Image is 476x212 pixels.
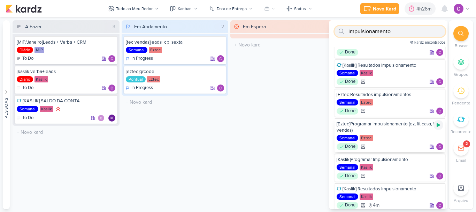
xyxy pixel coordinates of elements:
[449,26,473,49] li: Ctrl + F
[337,156,443,163] div: [Kaslik]Programar Impulsionamento
[436,173,443,180] div: Responsável: Carlos Lima
[337,143,358,150] div: Done
[337,70,358,76] div: Semanal
[6,5,42,13] img: kardz.app
[108,115,115,122] div: Responsável: Diego Freitas
[345,78,355,85] p: Done
[126,68,224,75] div: [eztec]qrcode
[40,106,53,112] div: Kaslik
[361,80,365,84] div: Arquivado
[345,143,355,150] p: Done
[455,43,468,49] p: Buscar
[368,202,379,209] div: último check-in há 4 meses
[337,92,443,98] div: [Eztec]Resultados impulsionamentos
[34,47,44,53] div: MIP
[17,85,33,92] div: To Do
[131,85,153,92] p: In Progress
[337,186,443,192] div: [Kaslik] Resultados Impulsionamento
[126,47,147,53] div: Semanal
[337,164,358,170] div: Semanal
[466,141,468,147] div: 2
[337,121,443,133] div: [Eztec]Programar impulsionamento (ez, fit casa, tec vendas)
[456,157,466,163] p: Email
[337,62,443,68] div: [Kaslik] Resultados Impulsionamento
[360,164,373,170] div: Kaslik
[436,78,443,85] div: Responsável: Carlos Lima
[126,76,146,82] div: Pontual
[126,85,153,92] div: In Progress
[454,197,468,204] p: Arquivo
[108,85,115,92] img: Carlos Lima
[3,20,10,209] button: Pessoas
[337,49,358,56] div: Done
[55,105,62,112] div: Prioridade Alta
[436,108,443,115] img: Carlos Lima
[98,115,106,122] div: Colaboradores: Carlos Lima
[436,202,443,209] img: Carlos Lima
[345,49,355,56] p: Done
[22,55,33,62] p: To Do
[436,49,443,56] div: Responsável: Carlos Lima
[3,97,9,118] div: Pessoas
[345,108,355,115] p: Done
[22,85,33,92] p: To Do
[126,55,153,62] div: In Progress
[17,55,33,62] div: To Do
[327,23,336,30] div: 0
[416,5,433,13] div: 4h26m
[361,174,365,178] div: Arquivado
[360,3,399,14] button: Novo Kard
[360,70,373,76] div: Kaslik
[217,55,224,62] div: Responsável: Carlos Lima
[436,143,443,150] div: Responsável: Carlos Lima
[149,47,162,53] div: Eztec
[108,85,115,92] div: Responsável: Carlos Lima
[436,108,443,115] div: Responsável: Carlos Lima
[337,99,358,105] div: Semanal
[451,129,471,135] p: Recorrente
[345,202,355,209] p: Done
[436,143,443,150] img: Carlos Lima
[337,173,358,180] div: Done
[436,202,443,209] div: Responsável: Carlos Lima
[337,135,358,141] div: Semanal
[337,108,358,115] div: Done
[335,26,445,37] input: Busque por kardz
[360,193,373,200] div: Kaslik
[436,78,443,85] img: Carlos Lima
[436,49,443,56] img: Carlos Lima
[17,115,33,122] div: To Do
[232,40,336,50] input: + Novo kard
[373,5,396,13] div: Novo Kard
[17,106,38,112] div: Semanal
[17,76,33,82] div: Diário
[108,115,115,122] div: Diego Freitas
[108,55,115,62] img: Carlos Lima
[98,115,105,122] img: Carlos Lima
[17,68,115,75] div: [kaslik]verba+leads
[108,55,115,62] div: Responsável: Carlos Lima
[17,39,115,45] div: [MIP/Janeiro]Leads + Verba + CRM
[25,23,42,30] div: A Fazer
[454,71,468,78] p: Grupos
[22,115,33,122] p: To Do
[110,23,118,30] div: 3
[34,76,48,82] div: Kaslik
[337,78,358,85] div: Done
[361,203,365,207] div: Arquivado
[110,117,114,120] p: DF
[147,76,160,82] div: Eztec
[452,100,470,106] p: Pendente
[17,47,33,53] div: Diário
[361,145,365,149] div: Arquivado
[361,109,365,113] div: Arquivado
[410,40,445,45] span: 41 kardz encontrados
[360,135,373,141] div: Eztec
[345,173,355,180] p: Done
[17,98,115,104] div: [KASLIK] SALDO DA CONTA
[217,55,224,62] img: Carlos Lima
[131,55,153,62] p: In Progress
[243,23,266,30] div: Em Espera
[373,203,379,208] span: 4m
[14,127,118,137] input: + Novo kard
